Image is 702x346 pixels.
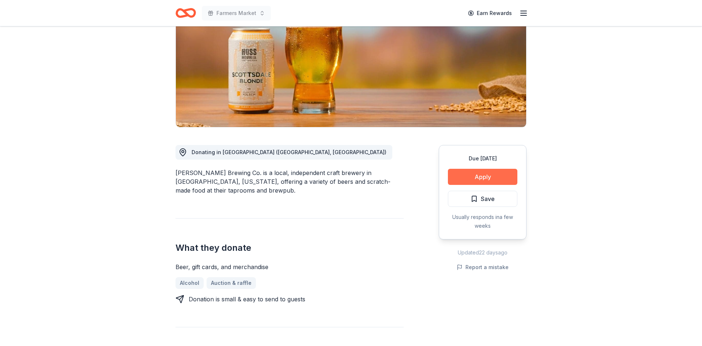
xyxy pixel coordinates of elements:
[207,277,256,289] a: Auction & raffle
[175,277,204,289] a: Alcohol
[448,213,517,230] div: Usually responds in a few weeks
[192,149,386,155] span: Donating in [GEOGRAPHIC_DATA] ([GEOGRAPHIC_DATA], [GEOGRAPHIC_DATA])
[457,263,509,272] button: Report a mistake
[175,263,404,271] div: Beer, gift cards, and merchandise
[175,4,196,22] a: Home
[439,248,526,257] div: Updated 22 days ago
[175,242,404,254] h2: What they donate
[216,9,256,18] span: Farmers Market
[448,191,517,207] button: Save
[448,154,517,163] div: Due [DATE]
[481,194,495,204] span: Save
[202,6,271,21] button: Farmers Market
[464,7,516,20] a: Earn Rewards
[189,295,305,304] div: Donation is small & easy to send to guests
[448,169,517,185] button: Apply
[175,168,404,195] div: [PERSON_NAME] Brewing Co. is a local, independent craft brewery in [GEOGRAPHIC_DATA], [US_STATE],...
